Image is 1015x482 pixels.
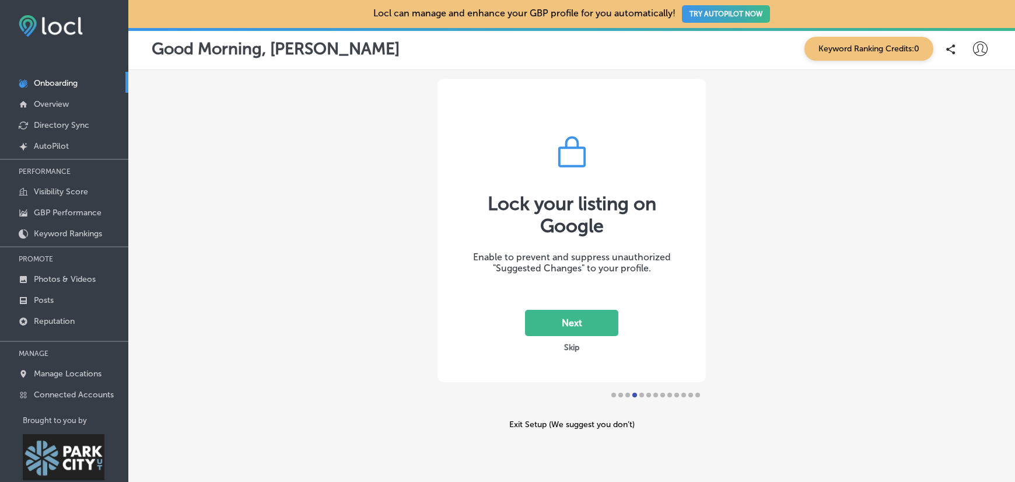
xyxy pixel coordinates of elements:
button: TRY AUTOPILOT NOW [682,5,770,23]
p: Directory Sync [34,120,89,130]
p: Keyword Rankings [34,229,102,239]
p: Overview [34,99,69,109]
div: Lock your listing on Google [455,193,688,237]
div: Enable to prevent and suppress unauthorized "Suggested Changes" to your profile. [455,252,688,274]
p: Connected Accounts [34,390,114,400]
p: Brought to you by [23,416,128,425]
p: Onboarding [34,78,78,88]
button: Skip [561,342,583,353]
p: Photos & Videos [34,274,96,284]
img: Park City [23,434,104,480]
button: Next [525,310,618,336]
p: Manage Locations [34,369,101,379]
p: Posts [34,295,54,305]
img: fda3e92497d09a02dc62c9cd864e3231.png [19,15,83,37]
p: Good Morning, [PERSON_NAME] [152,39,400,58]
p: GBP Performance [34,208,101,218]
span: Keyword Ranking Credits: 0 [804,37,933,61]
p: Visibility Score [34,187,88,197]
p: AutoPilot [34,141,69,151]
div: Exit Setup (We suggest you don’t) [437,420,706,429]
p: Reputation [34,316,75,326]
